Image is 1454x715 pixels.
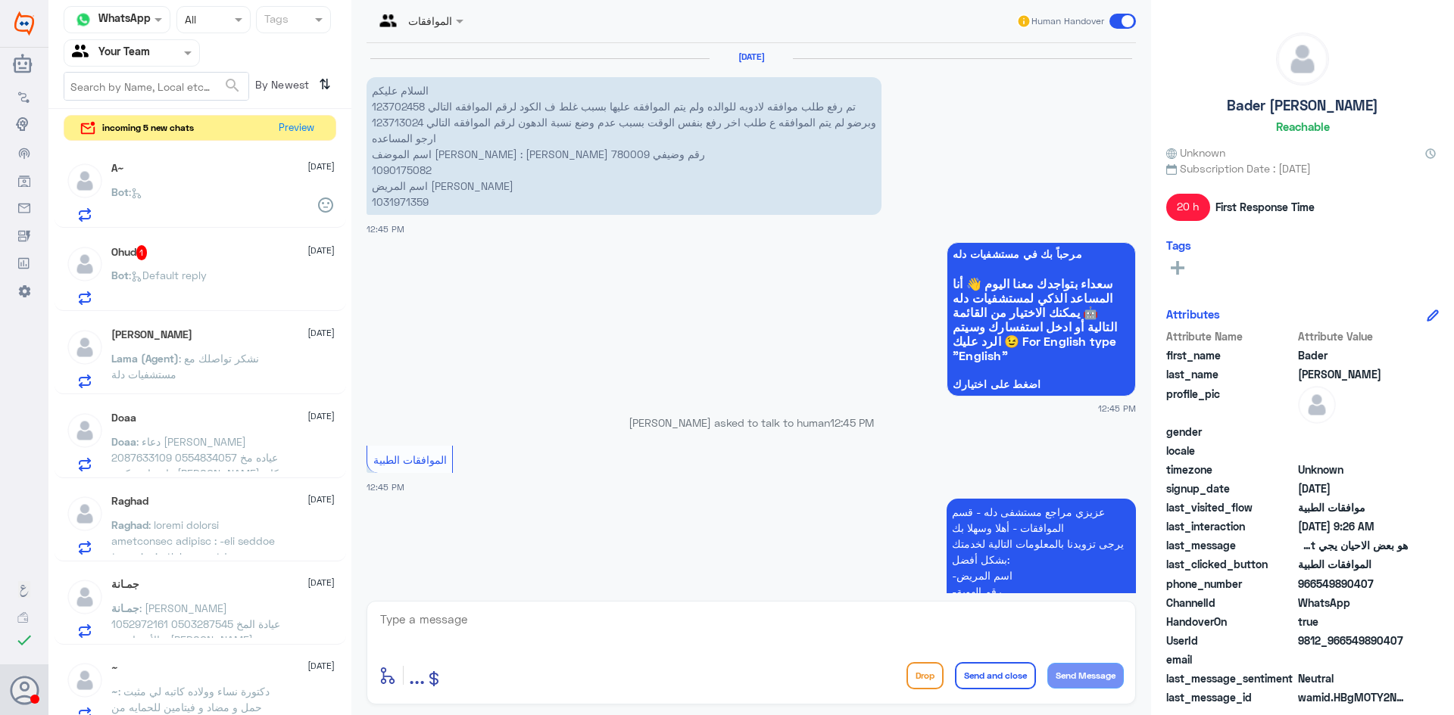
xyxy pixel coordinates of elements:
span: موافقات الطبية [1298,499,1408,515]
span: الموافقات الطبية [1298,556,1408,572]
span: [DATE] [307,576,335,589]
button: Send Message [1047,663,1124,689]
h5: ابو سليمان [111,328,192,341]
span: search [223,76,242,95]
span: : نشكر تواصلك مع مستشفيات دلة [111,352,259,381]
span: locale [1166,443,1295,459]
span: سعداء بتواجدك معنا اليوم 👋 أنا المساعد الذكي لمستشفيات دله 🤖 يمكنك الاختيار من القائمة التالية أو... [953,276,1130,362]
h5: Bader [PERSON_NAME] [1227,97,1378,114]
button: search [223,73,242,98]
span: first_name [1166,347,1295,363]
span: null [1298,424,1408,440]
p: 8/10/2025, 12:45 PM [367,77,881,215]
span: AL-Saleh [1298,366,1408,382]
span: last_message_sentiment [1166,670,1295,686]
span: 1 [136,245,148,260]
span: Attribute Name [1166,328,1295,344]
span: 2025-10-09T06:26:31.671Z [1298,518,1408,534]
span: [DATE] [307,326,335,340]
span: null [1298,443,1408,459]
button: Preview [272,116,320,141]
span: مرحباً بك في مستشفيات دله [953,248,1130,260]
span: 20 h [1166,194,1210,221]
span: هو بعض الاحيان يجي service not found in provider aggrement بعض الاحيان يجي الكود انرفع غلط لاني ش... [1298,537,1408,553]
h5: Doaa [111,412,136,424]
h5: جمـانة [111,578,139,591]
h6: Reachable [1276,120,1330,133]
span: last_visited_flow [1166,499,1295,515]
img: defaultAdmin.png [66,578,104,616]
span: Unknown [1166,145,1225,160]
img: defaultAdmin.png [66,328,104,366]
span: 12:45 PM [1098,402,1136,415]
span: timezone [1166,462,1295,477]
span: Doaa [111,435,136,448]
span: profile_pic [1166,386,1295,421]
span: 2025-10-08T09:45:16.47Z [1298,480,1408,496]
span: Bader [1298,347,1408,363]
div: Tags [262,11,289,30]
span: Bot [111,185,129,198]
h5: ~ [111,661,118,674]
img: defaultAdmin.png [66,162,104,200]
span: ... [409,661,425,689]
span: Subscription Date : [DATE] [1166,160,1439,176]
span: الموافقات الطبية [373,453,447,466]
span: phone_number [1166,576,1295,592]
span: 12:45 PM [367,482,404,492]
span: wamid.HBgMOTY2NTQ5ODkwNDA3FQIAEhgUM0EzRjgzNUZDRUY1NUMyREQ1MzEA [1298,689,1408,705]
span: 12:45 PM [367,224,404,234]
span: [DATE] [307,409,335,423]
span: null [1298,651,1408,667]
h5: Raghad [111,495,148,508]
span: email [1166,651,1295,667]
span: HandoverOn [1166,614,1295,630]
h6: [DATE] [710,51,793,62]
span: اضغط على اختيارك [953,378,1130,390]
img: defaultAdmin.png [66,495,104,533]
span: ~ [111,685,118,698]
button: ... [409,658,425,692]
h5: Ohud [111,245,148,260]
img: defaultAdmin.png [66,245,104,283]
span: Lama (Agent) [111,352,179,365]
span: ChannelId [1166,595,1295,611]
span: : [129,185,142,198]
span: last_clicked_button [1166,556,1295,572]
span: signup_date [1166,480,1295,496]
img: defaultAdmin.png [66,661,104,699]
button: Send and close [955,662,1036,689]
span: 2 [1298,595,1408,611]
span: last_message_id [1166,689,1295,705]
img: defaultAdmin.png [1277,33,1328,85]
i: check [15,631,33,649]
span: Raghad [111,518,148,531]
button: Avatar [10,676,39,704]
img: defaultAdmin.png [66,412,104,449]
span: 0 [1298,670,1408,686]
img: Widebot Logo [14,11,34,36]
span: Unknown [1298,462,1408,477]
span: [DATE] [307,493,335,506]
span: last_message [1166,537,1295,553]
img: defaultAdmin.png [1298,386,1336,424]
button: Drop [906,662,944,689]
span: جمـانة [111,602,139,614]
span: true [1298,614,1408,630]
img: whatsapp.png [72,8,95,31]
p: [PERSON_NAME] asked to talk to human [367,415,1136,431]
span: Bot [111,269,129,281]
span: Attribute Value [1298,328,1408,344]
h6: Attributes [1166,307,1220,321]
span: [DATE] [307,244,335,257]
span: Human Handover [1031,14,1104,28]
span: UserId [1166,633,1295,648]
span: First Response Time [1215,199,1315,215]
span: By Newest [249,72,313,102]
span: [DATE] [307,160,335,173]
span: gender [1166,424,1295,440]
span: 966549890407 [1298,576,1408,592]
span: : دعاء [PERSON_NAME] 2087633109 0554834057 عياده مخ واعصاب دكتور [PERSON_NAME] كان عندي تحاليل وج... [111,435,279,543]
span: incoming 5 new chats [102,121,194,135]
span: 12:45 PM [830,416,874,429]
